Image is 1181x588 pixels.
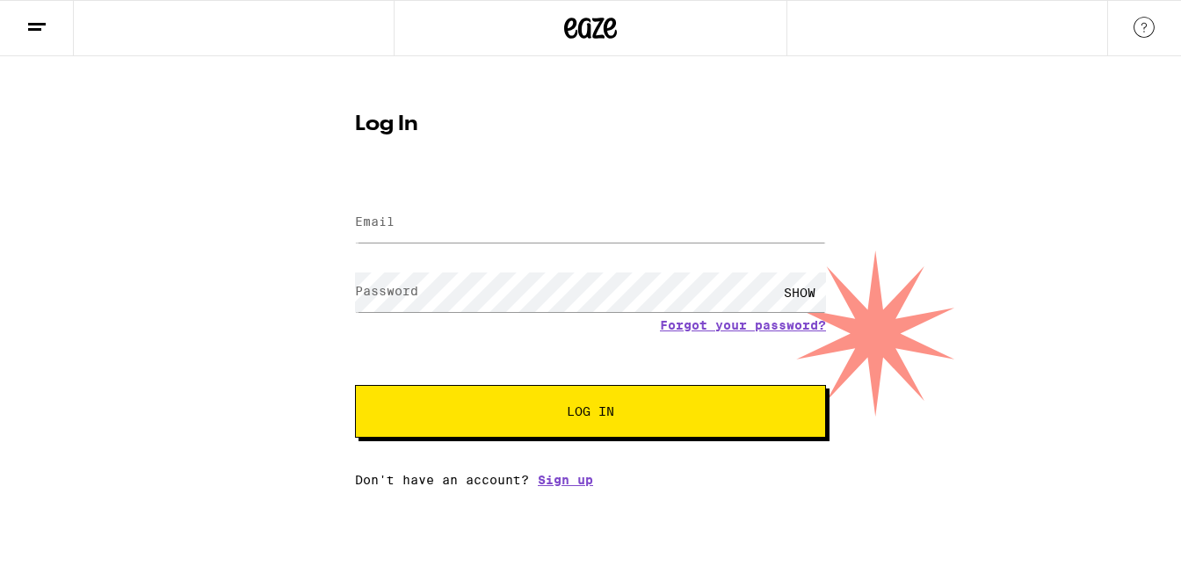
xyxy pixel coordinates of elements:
input: Email [355,203,826,243]
label: Email [355,214,395,229]
a: Sign up [538,473,593,487]
h1: Log In [355,114,826,135]
span: Log In [567,405,614,417]
div: Don't have an account? [355,473,826,487]
button: Log In [355,385,826,438]
a: Forgot your password? [660,318,826,332]
div: SHOW [773,272,826,312]
label: Password [355,284,418,298]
